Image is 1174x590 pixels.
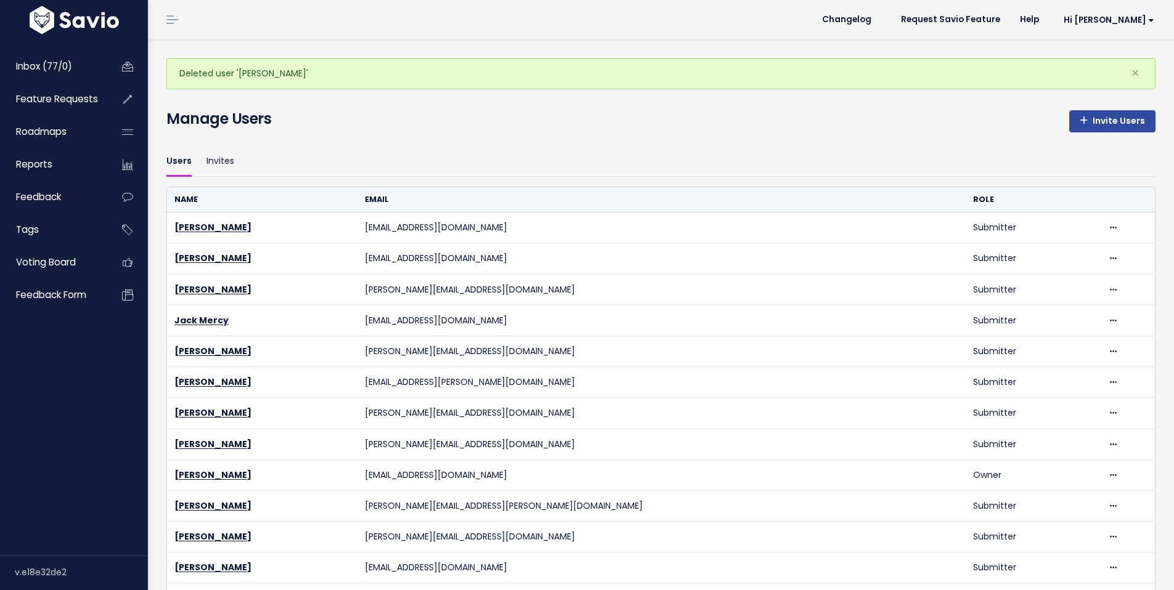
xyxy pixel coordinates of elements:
[357,187,965,212] th: Email
[174,499,251,512] a: [PERSON_NAME]
[3,216,102,244] a: Tags
[174,438,251,450] a: [PERSON_NAME]
[1069,110,1156,132] a: Invite Users
[357,305,965,336] td: [EMAIL_ADDRESS][DOMAIN_NAME]
[966,243,1100,274] td: Submitter
[174,376,251,388] a: [PERSON_NAME]
[966,187,1100,212] th: Role
[174,221,251,233] a: [PERSON_NAME]
[174,406,251,419] a: [PERSON_NAME]
[16,60,72,73] span: Inbox (77/0)
[1119,59,1152,88] button: Close
[174,561,251,573] a: [PERSON_NAME]
[357,552,965,583] td: [EMAIL_ADDRESS][DOMAIN_NAME]
[357,367,965,398] td: [EMAIL_ADDRESS][PERSON_NAME][DOMAIN_NAME]
[3,85,102,113] a: Feature Requests
[174,530,251,543] a: [PERSON_NAME]
[3,183,102,211] a: Feedback
[16,256,76,269] span: Voting Board
[206,147,234,176] a: Invites
[357,212,965,243] td: [EMAIL_ADDRESS][DOMAIN_NAME]
[357,398,965,429] td: [PERSON_NAME][EMAIL_ADDRESS][DOMAIN_NAME]
[15,556,148,588] div: v.e18e32de2
[357,490,965,521] td: [PERSON_NAME][EMAIL_ADDRESS][PERSON_NAME][DOMAIN_NAME]
[966,429,1100,459] td: Submitter
[966,398,1100,429] td: Submitter
[357,522,965,552] td: [PERSON_NAME][EMAIL_ADDRESS][DOMAIN_NAME]
[966,459,1100,490] td: Owner
[357,274,965,305] td: [PERSON_NAME][EMAIL_ADDRESS][DOMAIN_NAME]
[966,522,1100,552] td: Submitter
[16,125,67,138] span: Roadmaps
[166,58,1156,89] div: Deleted user '[PERSON_NAME]'
[16,223,39,236] span: Tags
[3,248,102,277] a: Voting Board
[3,281,102,309] a: Feedback form
[1049,10,1164,30] a: Hi [PERSON_NAME]
[357,336,965,366] td: [PERSON_NAME][EMAIL_ADDRESS][DOMAIN_NAME]
[167,187,357,212] th: Name
[822,15,871,24] span: Changelog
[3,52,102,81] a: Inbox (77/0)
[966,552,1100,583] td: Submitter
[966,212,1100,243] td: Submitter
[16,158,52,171] span: Reports
[357,429,965,459] td: [PERSON_NAME][EMAIL_ADDRESS][DOMAIN_NAME]
[966,490,1100,521] td: Submitter
[174,345,251,357] a: [PERSON_NAME]
[1131,63,1139,83] span: ×
[26,6,122,34] img: logo-white.9d6f32f41409.svg
[966,305,1100,336] td: Submitter
[174,314,229,326] a: Jack Mercy
[166,108,271,130] h4: Manage Users
[966,367,1100,398] td: Submitter
[357,459,965,490] td: [EMAIL_ADDRESS][DOMAIN_NAME]
[357,243,965,274] td: [EMAIL_ADDRESS][DOMAIN_NAME]
[966,336,1100,366] td: Submitter
[3,118,102,146] a: Roadmaps
[16,288,86,301] span: Feedback form
[174,252,251,264] a: [PERSON_NAME]
[174,469,251,481] a: [PERSON_NAME]
[16,92,98,105] span: Feature Requests
[1010,10,1049,29] a: Help
[174,283,251,296] a: [PERSON_NAME]
[891,10,1010,29] a: Request Savio Feature
[966,274,1100,305] td: Submitter
[1064,15,1154,25] span: Hi [PERSON_NAME]
[166,147,192,176] a: Users
[3,150,102,179] a: Reports
[16,190,61,203] span: Feedback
